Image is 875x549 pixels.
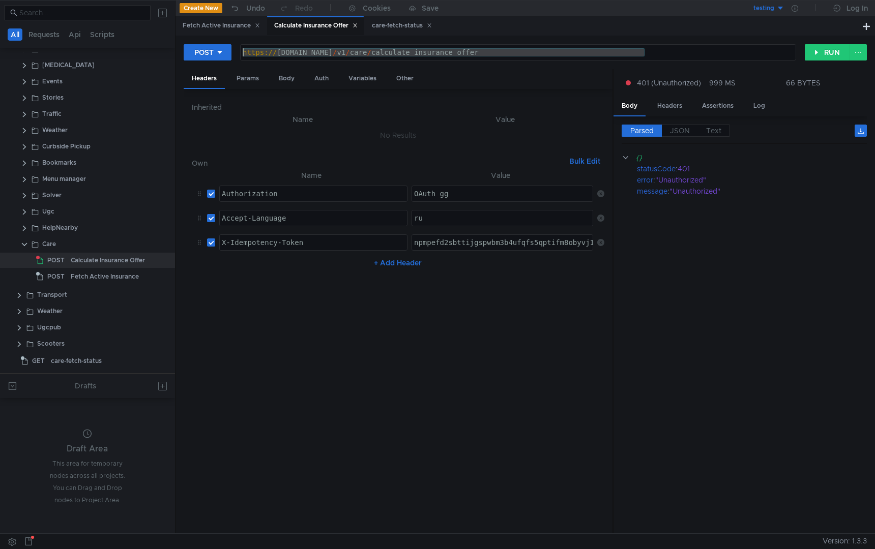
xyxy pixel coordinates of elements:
div: : [637,174,867,186]
button: Api [66,28,84,41]
div: Cookies [363,2,391,14]
div: Calculate Insurance Offer [71,253,145,268]
div: Log [745,97,773,115]
h6: Inherited [192,101,604,113]
input: Search... [19,7,144,18]
button: Create New [180,3,222,13]
div: Variables [340,69,385,88]
div: Params [228,69,267,88]
div: Solver [42,188,62,203]
div: Bookmarks [42,155,76,170]
div: 999 MS [709,78,736,87]
div: Body [614,97,646,116]
div: Stories [42,90,64,105]
div: 401 [678,163,855,174]
div: Body [271,69,303,88]
div: : [637,163,867,174]
th: Value [407,169,593,181]
div: POST [194,47,214,58]
nz-embed-empty: No Results [380,131,416,140]
div: Save [422,5,439,12]
div: Fetch Active Insurance [183,20,260,31]
div: Care [42,236,56,252]
button: Redo [272,1,320,16]
span: 401 (Unauthorized) [637,77,701,88]
div: Assertions [694,97,742,115]
button: RUN [805,44,850,60]
span: Parsed [630,126,654,135]
div: Undo [246,2,265,14]
button: Bulk Edit [565,155,604,167]
div: Headers [649,97,690,115]
div: Auth [306,69,337,88]
div: statusCode [637,163,676,174]
button: Scripts [87,28,118,41]
div: "Unauthorized" [669,186,855,197]
th: Value [406,113,604,126]
div: Scooters [37,336,65,351]
div: error [637,174,653,186]
div: Calculate Insurance Offer [274,20,358,31]
div: {} [636,152,853,163]
div: Ugcpub [37,320,61,335]
span: Version: 1.3.3 [823,534,867,548]
div: Traffic [42,106,62,121]
span: JSON [670,126,690,135]
h6: Own [192,157,565,169]
button: + Add Header [370,257,426,269]
span: POST [47,269,65,284]
div: care-fetch-status [372,20,432,31]
div: "Unauthorized" [655,174,854,186]
div: Headers [184,69,225,89]
div: care-fetch-status [51,353,102,369]
div: Redo [295,2,313,14]
div: Weather [37,303,63,319]
th: Name [215,169,407,181]
div: 66 BYTES [786,78,821,87]
div: Curbside Pickup [42,139,91,154]
div: HelpNearby [42,220,78,235]
div: Weather [42,123,68,138]
span: POST [47,253,65,268]
div: Other [388,69,422,88]
div: : [637,186,867,197]
div: Events [42,74,63,89]
div: Drafts [75,380,96,392]
div: Transport [37,287,67,302]
th: Name [200,113,406,126]
div: Log In [847,2,868,14]
div: Ugc [42,204,54,219]
button: All [8,28,22,41]
div: [MEDICAL_DATA] [42,57,95,73]
button: POST [184,44,231,60]
div: Fetch Active Insurance [71,269,139,284]
button: Undo [222,1,272,16]
div: message [637,186,667,197]
span: GET [32,353,45,369]
button: Requests [25,28,63,41]
div: testing [753,4,774,13]
div: Menu manager [42,171,86,187]
span: Text [706,126,721,135]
